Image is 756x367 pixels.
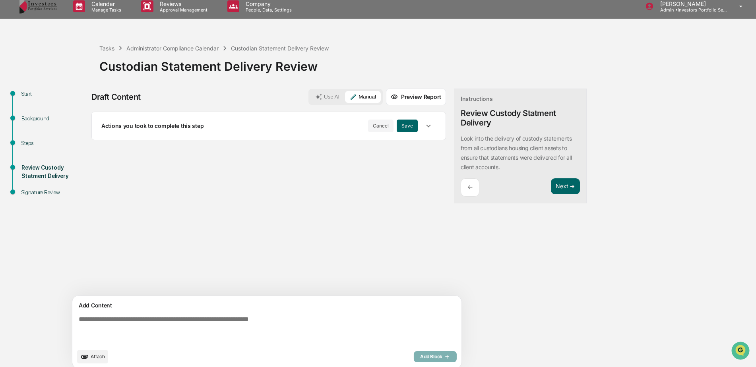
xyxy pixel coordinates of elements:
[79,135,96,141] span: Pylon
[101,122,204,129] p: Actions you took to complete this step
[54,97,102,111] a: 🗄️Attestations
[654,0,728,7] p: [PERSON_NAME]
[91,353,105,359] span: Attach
[8,17,145,29] p: How can we help?
[467,183,473,191] p: ←
[21,90,87,98] div: Start
[21,139,87,147] div: Steps
[27,61,130,69] div: Start new chat
[21,114,87,123] div: Background
[345,91,381,103] button: Manual
[135,63,145,73] button: Start new chat
[85,0,125,7] p: Calendar
[56,134,96,141] a: Powered byPylon
[551,178,580,195] button: Next ➔
[8,101,14,107] div: 🖐️
[153,0,211,7] p: Reviews
[16,115,50,123] span: Data Lookup
[239,0,296,7] p: Company
[16,100,51,108] span: Preclearance
[461,135,572,170] p: Look into the delivery of custody statements from all custodians housing client assets to ensure ...
[58,101,64,107] div: 🗄️
[21,36,131,44] input: Clear
[27,69,101,75] div: We're available if you need us!
[386,89,446,105] button: Preview Report
[66,100,99,108] span: Attestations
[91,92,141,102] div: Draft Content
[310,91,344,103] button: Use AI
[368,120,394,132] button: Cancel
[21,164,87,180] div: Review Custody Statment Delivery
[8,116,14,122] div: 🔎
[654,7,728,13] p: Admin • Investors Portfolio Services
[8,61,22,75] img: 1746055101610-c473b297-6a78-478c-a979-82029cc54cd1
[77,350,108,363] button: upload document
[731,341,752,362] iframe: Open customer support
[21,188,87,197] div: Signature Review
[99,45,114,52] div: Tasks
[461,108,580,127] div: Review Custody Statment Delivery
[126,45,219,52] div: Administrator Compliance Calendar
[85,7,125,13] p: Manage Tasks
[153,7,211,13] p: Approval Management
[461,95,493,102] div: Instructions
[231,45,329,52] div: Custodian Statement Delivery Review
[77,301,457,310] div: Add Content
[5,112,53,126] a: 🔎Data Lookup
[239,7,296,13] p: People, Data, Settings
[5,97,54,111] a: 🖐️Preclearance
[397,120,418,132] button: Save
[99,53,752,73] div: Custodian Statement Delivery Review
